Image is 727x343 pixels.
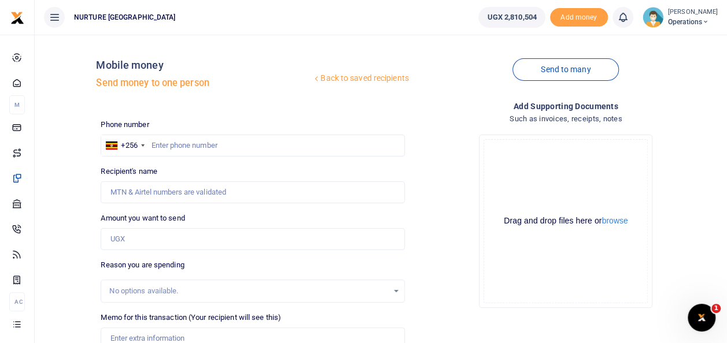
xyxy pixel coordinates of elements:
a: Add money [550,12,608,21]
li: Ac [9,292,25,311]
div: File Uploader [479,135,652,308]
h4: Mobile money [96,59,312,72]
h4: Such as invoices, receipts, notes [414,113,718,125]
input: UGX [101,228,404,250]
a: profile-user [PERSON_NAME] Operations [643,7,718,28]
span: Operations [668,17,718,27]
label: Recipient's name [101,166,157,177]
span: Add money [550,8,608,27]
div: No options available. [109,285,388,297]
input: MTN & Airtel numbers are validated [101,181,404,203]
a: Send to many [512,58,619,81]
img: logo-small [10,11,24,25]
img: profile-user [643,7,663,28]
button: browse [601,217,628,225]
label: Amount you want to send [101,212,184,224]
iframe: Intercom live chat [688,304,715,331]
li: M [9,95,25,114]
a: UGX 2,810,504 [478,7,545,28]
a: Back to saved recipients [312,68,409,89]
div: +256 [121,140,137,151]
h4: Add supporting Documents [414,100,718,113]
span: NURTURE [GEOGRAPHIC_DATA] [69,12,180,23]
a: logo-small logo-large logo-large [10,13,24,21]
label: Memo for this transaction (Your recipient will see this) [101,312,281,323]
label: Reason you are spending [101,259,184,271]
small: [PERSON_NAME] [668,8,718,17]
span: UGX 2,810,504 [487,12,536,23]
li: Toup your wallet [550,8,608,27]
li: Wallet ballance [474,7,549,28]
h5: Send money to one person [96,77,312,89]
div: Drag and drop files here or [484,215,647,226]
span: 1 [711,304,721,313]
input: Enter phone number [101,135,404,156]
label: Phone number [101,119,149,131]
div: Uganda: +256 [101,135,147,156]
